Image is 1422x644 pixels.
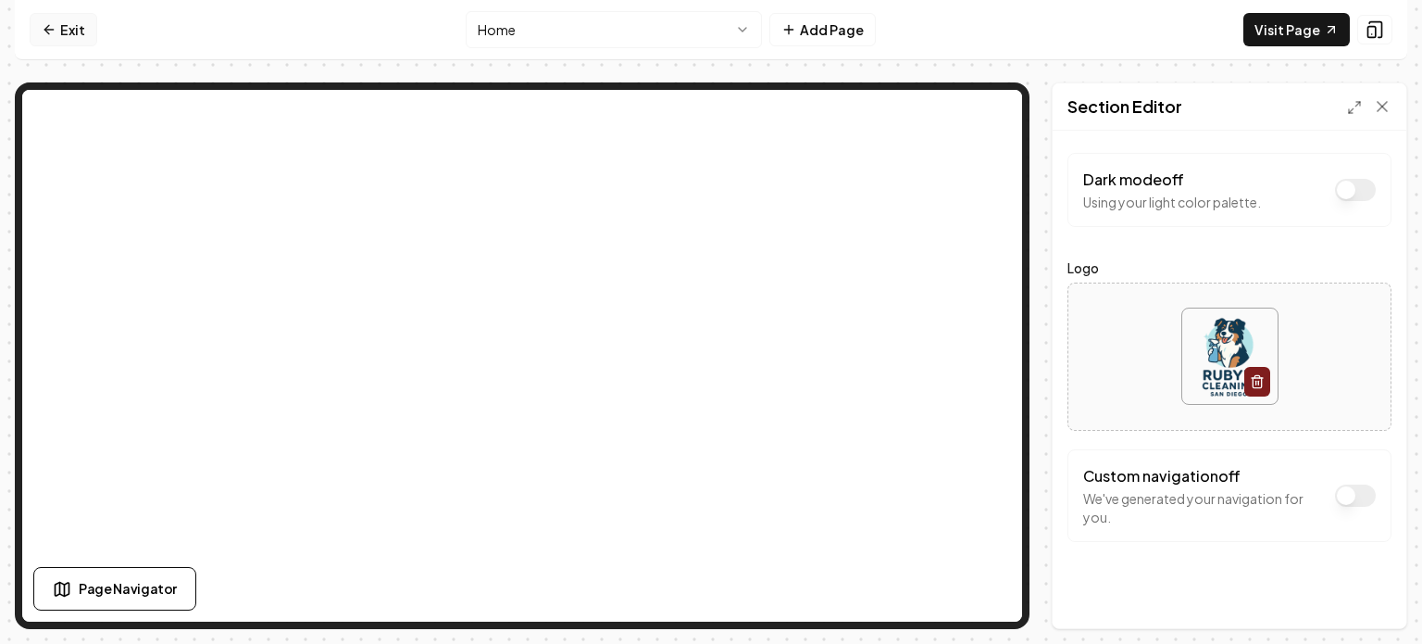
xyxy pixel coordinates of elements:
a: Exit [30,13,97,46]
img: image [1182,309,1278,404]
button: Add Page [769,13,876,46]
p: Using your light color palette. [1083,193,1261,211]
label: Dark mode off [1083,170,1184,189]
button: Page Navigator [33,567,196,611]
label: Logo [1067,257,1391,279]
p: We've generated your navigation for you. [1083,489,1326,526]
a: Visit Page [1243,13,1350,46]
label: Custom navigation off [1083,466,1241,486]
span: Page Navigator [79,579,177,599]
h2: Section Editor [1067,94,1182,120]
